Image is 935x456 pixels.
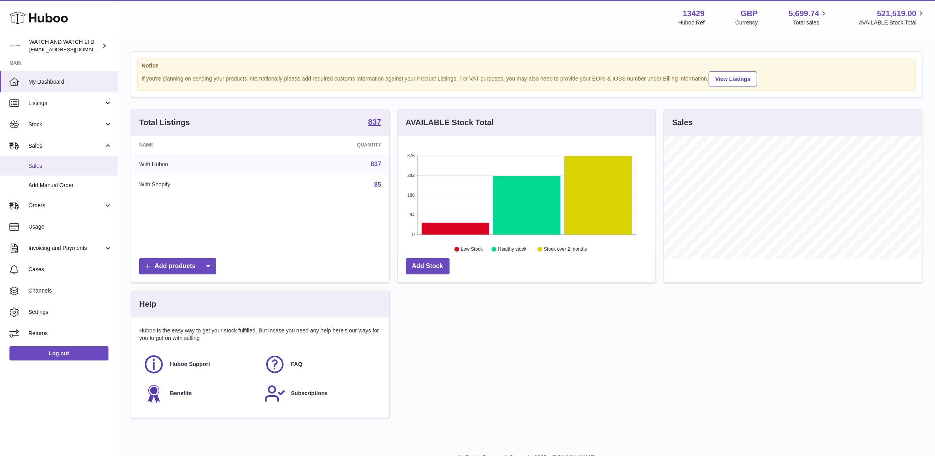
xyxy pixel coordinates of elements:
div: If you're planning on sending your products internationally please add required customs informati... [142,70,912,86]
h3: Sales [672,117,692,128]
h3: AVAILABLE Stock Total [406,117,494,128]
span: 521,519.00 [877,8,916,19]
div: Currency [735,19,758,26]
h3: Total Listings [139,117,190,128]
th: Name [131,136,270,154]
span: Benefits [170,390,192,397]
a: Huboo Support [143,354,256,375]
text: 94 [410,212,414,217]
a: Log out [9,346,108,360]
span: 5,699.74 [789,8,819,19]
div: Huboo Ref [678,19,705,26]
th: Quantity [270,136,389,154]
span: Add Manual Order [28,182,112,189]
span: Listings [28,99,104,107]
a: 837 [368,118,381,128]
span: Usage [28,223,112,231]
h3: Help [139,299,156,310]
a: 521,519.00 AVAILABLE Stock Total [859,8,926,26]
span: Orders [28,202,104,209]
text: Stock over 2 months [544,247,587,252]
a: FAQ [264,354,377,375]
span: Stock [28,121,104,128]
p: Huboo is the easy way to get your stock fulfilled. But incase you need any help here's our ways f... [139,327,381,342]
a: Add products [139,258,216,274]
a: 5,699.74 Total sales [789,8,829,26]
a: 837 [371,161,381,167]
div: WATCH AND WATCH LTD [29,38,100,53]
span: AVAILABLE Stock Total [859,19,926,26]
img: internalAdmin-13429@internal.huboo.com [9,40,21,52]
strong: 837 [368,118,381,126]
span: Huboo Support [170,360,210,368]
text: 188 [407,193,414,197]
td: With Huboo [131,154,270,175]
text: 376 [407,153,414,158]
span: Sales [28,142,104,150]
strong: GBP [741,8,758,19]
strong: Notice [142,62,912,69]
a: Benefits [143,383,256,404]
td: With Shopify [131,175,270,195]
span: FAQ [291,360,302,368]
text: Healthy stock [498,247,527,252]
span: Returns [28,330,112,337]
a: Subscriptions [264,383,377,404]
a: View Listings [709,71,757,86]
text: 0 [412,232,414,237]
a: Add Stock [406,258,450,274]
span: Sales [28,162,112,170]
span: Total sales [793,19,828,26]
a: 85 [374,181,381,188]
span: Channels [28,287,112,295]
span: [EMAIL_ADDRESS][DOMAIN_NAME] [29,46,116,53]
span: Subscriptions [291,390,328,397]
span: Invoicing and Payments [28,244,104,252]
span: Settings [28,308,112,316]
span: Cases [28,266,112,273]
text: Low Stock [461,247,483,252]
span: My Dashboard [28,78,112,86]
strong: 13429 [683,8,705,19]
text: 282 [407,173,414,178]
